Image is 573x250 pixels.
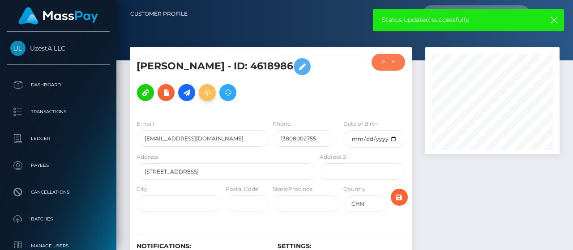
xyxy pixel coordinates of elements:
[343,185,366,193] label: Country
[7,208,110,230] a: Batches
[7,154,110,177] a: Payees
[7,74,110,96] a: Dashboard
[137,153,158,161] label: Address
[343,120,378,128] label: Date of Birth
[273,120,291,128] label: Phone
[10,132,106,145] p: Ledger
[137,242,264,250] h6: Notifications:
[423,5,507,22] input: Search...
[10,105,106,119] p: Transactions
[137,185,147,193] label: City
[10,78,106,92] p: Dashboard
[178,84,195,101] a: Initiate Payout
[226,185,258,193] label: Postal Code
[10,159,106,172] p: Payees
[10,212,106,226] p: Batches
[372,54,405,71] button: ACTIVE
[7,127,110,150] a: Ledger
[382,59,385,66] div: ACTIVE
[130,4,188,23] a: Customer Profile
[278,242,405,250] h6: Settings:
[10,41,26,56] img: UzestA LLC
[18,7,98,25] img: MassPay Logo
[137,54,311,106] h5: [PERSON_NAME] - ID: 4618986
[137,120,154,128] label: E-mail
[273,185,312,193] label: State/Province
[382,15,536,25] span: Status updated successfully
[7,44,110,52] span: UzestA LLC
[10,186,106,199] p: Cancellations
[320,153,346,161] label: Address 2
[7,101,110,123] a: Transactions
[7,181,110,203] a: Cancellations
